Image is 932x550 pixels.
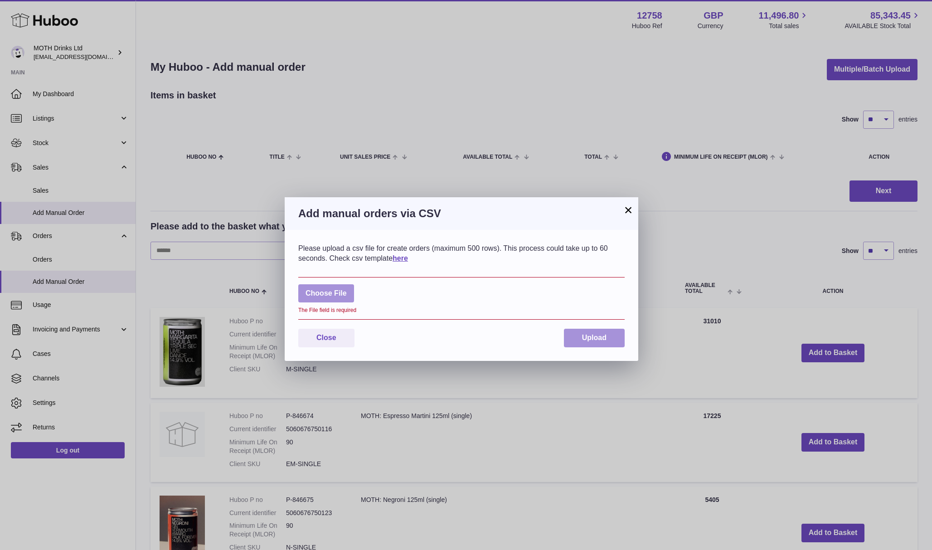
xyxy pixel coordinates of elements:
button: Close [298,329,354,347]
div: The File field is required [298,307,625,314]
span: Upload [582,334,607,341]
span: Close [316,334,336,341]
button: × [623,204,634,215]
h3: Add manual orders via CSV [298,206,625,221]
div: Please upload a csv file for create orders (maximum 500 rows). This process could take up to 60 s... [298,243,625,263]
button: Upload [564,329,625,347]
a: here [393,254,408,262]
span: Choose File [298,284,354,303]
